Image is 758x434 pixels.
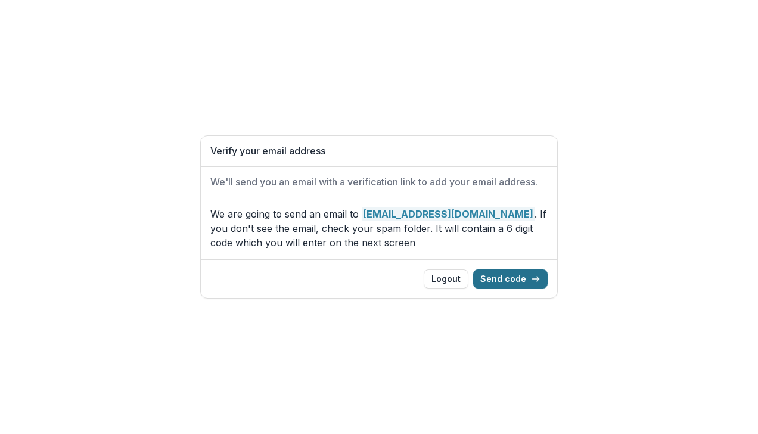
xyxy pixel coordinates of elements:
button: Logout [424,269,468,289]
strong: [EMAIL_ADDRESS][DOMAIN_NAME] [362,207,535,221]
button: Send code [473,269,548,289]
h1: Verify your email address [210,145,548,157]
p: We are going to send an email to . If you don't see the email, check your spam folder. It will co... [210,207,548,250]
h2: We'll send you an email with a verification link to add your email address. [210,176,548,188]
